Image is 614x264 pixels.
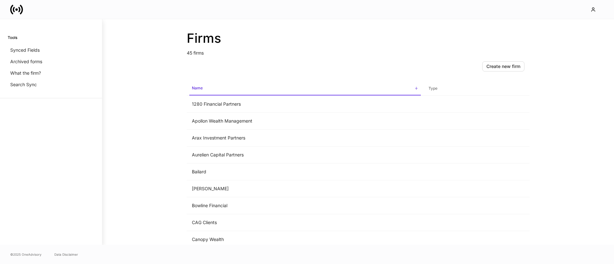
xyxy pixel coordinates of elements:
[187,197,423,214] td: Bowline Financial
[187,147,423,163] td: Aurelien Capital Partners
[187,130,423,147] td: Arax Investment Partners
[8,67,94,79] a: What the firm?
[10,58,42,65] p: Archived forms
[8,56,94,67] a: Archived forms
[426,82,527,95] span: Type
[187,180,423,197] td: [PERSON_NAME]
[486,64,520,69] div: Create new firm
[10,70,41,76] p: What the firm?
[8,79,94,90] a: Search Sync
[187,113,423,130] td: Apollon Wealth Management
[187,163,423,180] td: Bailard
[187,96,423,113] td: 1280 Financial Partners
[189,82,421,95] span: Name
[187,31,530,46] h2: Firms
[10,81,37,88] p: Search Sync
[192,85,203,91] h6: Name
[54,252,78,257] a: Data Disclaimer
[8,44,94,56] a: Synced Fields
[10,47,40,53] p: Synced Fields
[187,46,530,56] p: 45 firms
[10,252,42,257] span: © 2025 OneAdvisory
[429,85,437,91] h6: Type
[187,231,423,248] td: Canopy Wealth
[8,34,17,41] h6: Tools
[187,214,423,231] td: CAG Clients
[482,61,524,72] button: Create new firm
